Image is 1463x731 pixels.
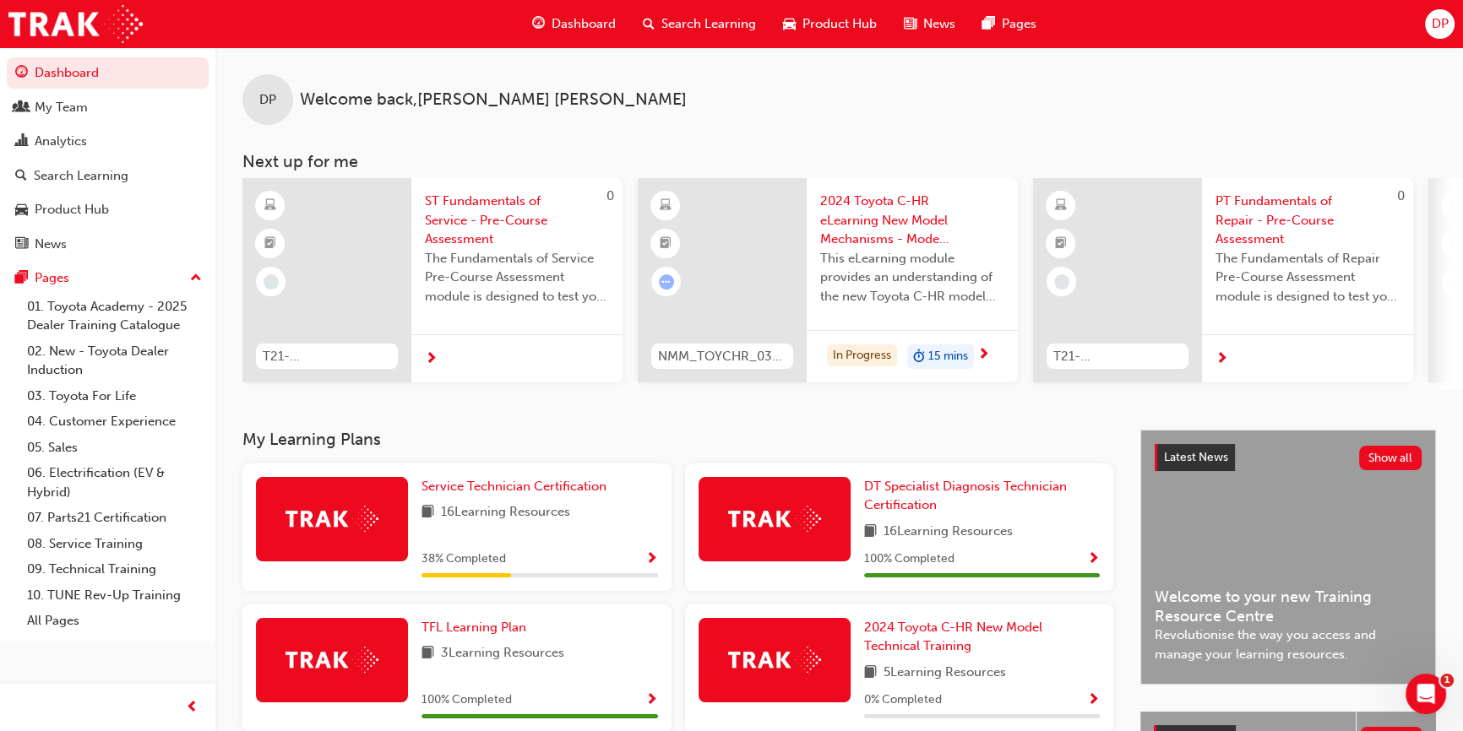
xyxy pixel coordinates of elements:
[186,697,199,718] span: prev-icon
[425,192,609,249] span: ST Fundamentals of Service - Pre-Course Assessment
[904,14,916,35] span: news-icon
[20,435,209,461] a: 05. Sales
[286,506,378,532] img: Trak
[15,100,28,116] span: people-icon
[1054,274,1069,290] span: learningRecordVerb_NONE-icon
[820,192,1004,249] span: 2024 Toyota C-HR eLearning New Model Mechanisms - Model Outline (Module 1)
[928,347,968,366] span: 15 mins
[20,460,209,505] a: 06. Electrification (EV & Hybrid)
[1425,9,1455,39] button: DP
[969,7,1050,41] a: pages-iconPages
[7,54,209,263] button: DashboardMy TeamAnalyticsSearch LearningProduct HubNews
[421,643,434,664] span: book-icon
[190,268,202,290] span: up-icon
[421,479,606,494] span: Service Technician Certification
[215,152,1463,171] h3: Next up for me
[1087,552,1100,567] span: Show Progress
[35,98,88,117] div: My Team
[286,647,378,673] img: Trak
[827,344,897,367] div: In Progress
[645,693,658,708] span: Show Progress
[1216,249,1400,306] span: The Fundamentals of Repair Pre-Course Assessment module is designed to test your learning and und...
[532,14,545,35] span: guage-icon
[7,57,209,89] a: Dashboard
[770,7,890,41] a: car-iconProduct Hub
[300,90,687,110] span: Welcome back , [PERSON_NAME] [PERSON_NAME]
[1002,14,1036,34] span: Pages
[264,233,276,255] span: booktick-icon
[645,549,658,570] button: Show Progress
[1155,588,1422,625] span: Welcome to your new Training Resource Centre
[660,195,672,217] span: learningResourceType_ELEARNING-icon
[913,346,925,368] span: duration-icon
[1440,674,1454,687] span: 1
[864,550,954,569] span: 100 % Completed
[1055,233,1067,255] span: booktick-icon
[15,203,28,218] span: car-icon
[35,200,109,219] div: Product Hub
[1033,178,1413,382] a: 0T21-PTFOR_PRE_EXAMPT Fundamentals of Repair - Pre-Course AssessmentThe Fundamentals of Repair Pr...
[1140,430,1436,685] a: Latest NewsShow allWelcome to your new Training Resource CentreRevolutionise the way you access a...
[1216,192,1400,249] span: PT Fundamentals of Repair - Pre-Course Assessment
[20,383,209,409] a: 03. Toyota For Life
[977,348,990,363] span: next-icon
[820,249,1004,306] span: This eLearning module provides an understanding of the new Toyota C-HR model line-up and their Ka...
[864,522,877,543] span: book-icon
[15,134,28,149] span: chart-icon
[263,347,391,366] span: T21-STFOS_PRE_EXAM
[7,194,209,225] a: Product Hub
[1431,14,1448,34] span: DP
[421,477,613,496] a: Service Technician Certification
[1055,195,1067,217] span: learningResourceType_ELEARNING-icon
[441,502,570,523] span: 16 Learning Resources
[645,690,658,711] button: Show Progress
[884,522,1013,543] span: 16 Learning Resources
[20,582,209,609] a: 10. TUNE Rev-Up Training
[1087,693,1100,708] span: Show Progress
[15,66,28,81] span: guage-icon
[259,90,276,110] span: DP
[264,195,276,217] span: learningResourceType_ELEARNING-icon
[1053,347,1182,366] span: T21-PTFOR_PRE_EXAM
[15,169,27,184] span: search-icon
[864,620,1042,654] span: 2024 Toyota C-HR New Model Technical Training
[890,7,969,41] a: news-iconNews
[1164,450,1228,464] span: Latest News
[638,178,1018,382] a: NMM_TOYCHR_032024_MODULE_12024 Toyota C-HR eLearning New Model Mechanisms - Model Outline (Module...
[242,178,623,382] a: 0T21-STFOS_PRE_EXAMST Fundamentals of Service - Pre-Course AssessmentThe Fundamentals of Service ...
[1397,188,1405,203] span: 0
[425,249,609,306] span: The Fundamentals of Service Pre-Course Assessment module is designed to test your learning and un...
[34,166,128,186] div: Search Learning
[441,643,564,664] span: 3 Learning Resources
[1155,444,1422,471] a: Latest NewsShow all
[552,14,616,34] span: Dashboard
[20,531,209,557] a: 08. Service Training
[15,271,28,286] span: pages-icon
[35,268,69,288] div: Pages
[7,263,209,294] button: Pages
[1450,233,1462,255] span: booktick-icon
[1406,674,1446,714] iframe: Intercom live chat
[35,132,87,151] div: Analytics
[8,5,143,43] img: Trak
[425,352,438,367] span: next-icon
[1155,625,1422,663] span: Revolutionise the way you access and manage your learning resources.
[660,233,672,255] span: booktick-icon
[659,274,674,290] span: learningRecordVerb_ATTEMPT-icon
[1359,446,1422,470] button: Show all
[20,608,209,634] a: All Pages
[421,620,526,635] span: TFL Learning Plan
[923,14,955,34] span: News
[20,505,209,531] a: 07. Parts21 Certification
[519,7,629,41] a: guage-iconDashboard
[1087,549,1100,570] button: Show Progress
[728,506,821,532] img: Trak
[661,14,756,34] span: Search Learning
[421,618,533,637] a: TFL Learning Plan
[629,7,770,41] a: search-iconSearch Learning
[20,556,209,582] a: 09. Technical Training
[728,647,821,673] img: Trak
[15,237,28,252] span: news-icon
